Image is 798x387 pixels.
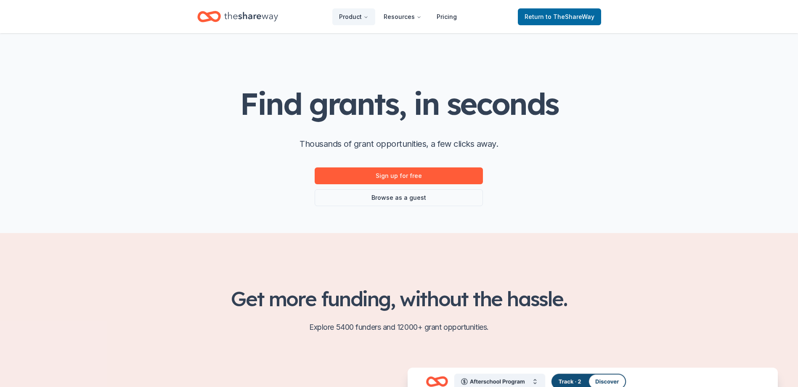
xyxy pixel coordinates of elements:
[240,87,558,120] h1: Find grants, in seconds
[300,137,498,151] p: Thousands of grant opportunities, a few clicks away.
[332,8,375,25] button: Product
[525,12,594,22] span: Return
[315,167,483,184] a: Sign up for free
[197,287,601,310] h2: Get more funding, without the hassle.
[546,13,594,20] span: to TheShareWay
[518,8,601,25] a: Returnto TheShareWay
[315,189,483,206] a: Browse as a guest
[332,7,464,27] nav: Main
[197,321,601,334] p: Explore 5400 funders and 12000+ grant opportunities.
[197,7,278,27] a: Home
[377,8,428,25] button: Resources
[430,8,464,25] a: Pricing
